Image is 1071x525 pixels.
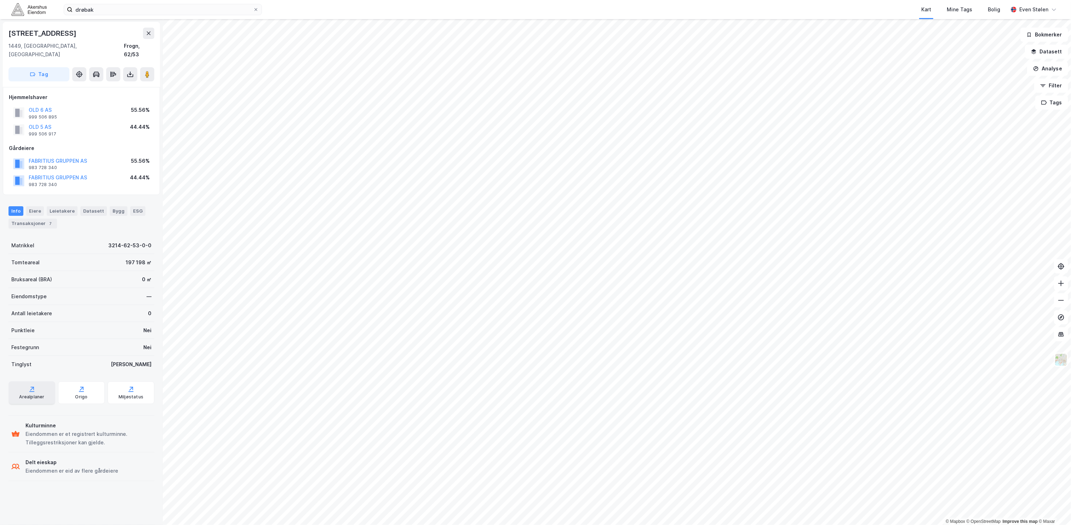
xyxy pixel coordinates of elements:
[11,241,34,250] div: Matrikkel
[29,131,56,137] div: 999 506 917
[25,421,151,430] div: Kulturminne
[1034,79,1068,93] button: Filter
[11,343,39,352] div: Festegrunn
[8,206,23,215] div: Info
[11,292,47,301] div: Eiendomstype
[11,275,52,284] div: Bruksareal (BRA)
[111,360,151,369] div: [PERSON_NAME]
[130,173,150,182] div: 44.44%
[29,165,57,171] div: 983 728 340
[148,309,151,318] div: 0
[921,5,931,14] div: Kart
[143,343,151,352] div: Nei
[75,394,88,400] div: Origo
[19,394,44,400] div: Arealplaner
[142,275,151,284] div: 0 ㎡
[130,206,145,215] div: ESG
[8,219,57,229] div: Transaksjoner
[1036,491,1071,525] div: Kontrollprogram for chat
[8,67,69,81] button: Tag
[108,241,151,250] div: 3214-62-53-0-0
[9,93,154,102] div: Hjemmelshaver
[8,42,124,59] div: 1449, [GEOGRAPHIC_DATA], [GEOGRAPHIC_DATA]
[8,28,78,39] div: [STREET_ADDRESS]
[1019,5,1048,14] div: Even Stølen
[126,258,151,267] div: 197 198 ㎡
[946,519,965,524] a: Mapbox
[131,106,150,114] div: 55.56%
[147,292,151,301] div: —
[119,394,143,400] div: Miljøstatus
[47,220,54,227] div: 7
[110,206,127,215] div: Bygg
[1025,45,1068,59] button: Datasett
[11,3,47,16] img: akershus-eiendom-logo.9091f326c980b4bce74ccdd9f866810c.svg
[26,206,44,215] div: Eiere
[988,5,1000,14] div: Bolig
[47,206,78,215] div: Leietakere
[29,114,57,120] div: 999 506 895
[25,458,118,467] div: Delt eieskap
[9,144,154,152] div: Gårdeiere
[1003,519,1038,524] a: Improve this map
[29,182,57,187] div: 983 728 340
[143,326,151,335] div: Nei
[1027,62,1068,76] button: Analyse
[1054,353,1068,367] img: Z
[947,5,972,14] div: Mine Tags
[130,123,150,131] div: 44.44%
[11,309,52,318] div: Antall leietakere
[11,326,35,335] div: Punktleie
[11,258,40,267] div: Tomteareal
[25,467,118,475] div: Eiendommen er eid av flere gårdeiere
[11,360,31,369] div: Tinglyst
[967,519,1001,524] a: OpenStreetMap
[1036,491,1071,525] iframe: Chat Widget
[131,157,150,165] div: 55.56%
[80,206,107,215] div: Datasett
[124,42,154,59] div: Frogn, 62/53
[1035,96,1068,110] button: Tags
[73,4,253,15] input: Søk på adresse, matrikkel, gårdeiere, leietakere eller personer
[1020,28,1068,42] button: Bokmerker
[25,430,151,447] div: Eiendommen er et registrert kulturminne. Tilleggsrestriksjoner kan gjelde.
